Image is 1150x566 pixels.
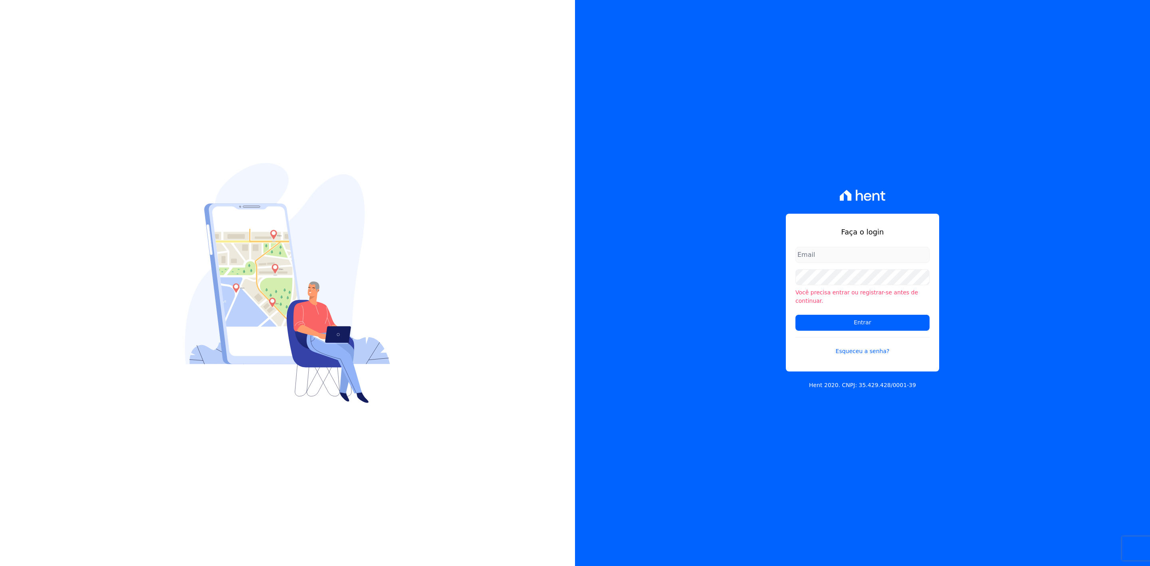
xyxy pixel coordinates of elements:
p: Hent 2020. CNPJ: 35.429.428/0001-39 [809,381,916,389]
h1: Faça o login [795,226,930,237]
li: Você precisa entrar ou registrar-se antes de continuar. [795,288,930,305]
input: Email [795,247,930,263]
input: Entrar [795,315,930,331]
a: Esqueceu a senha? [795,337,930,355]
img: Login [185,163,390,403]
